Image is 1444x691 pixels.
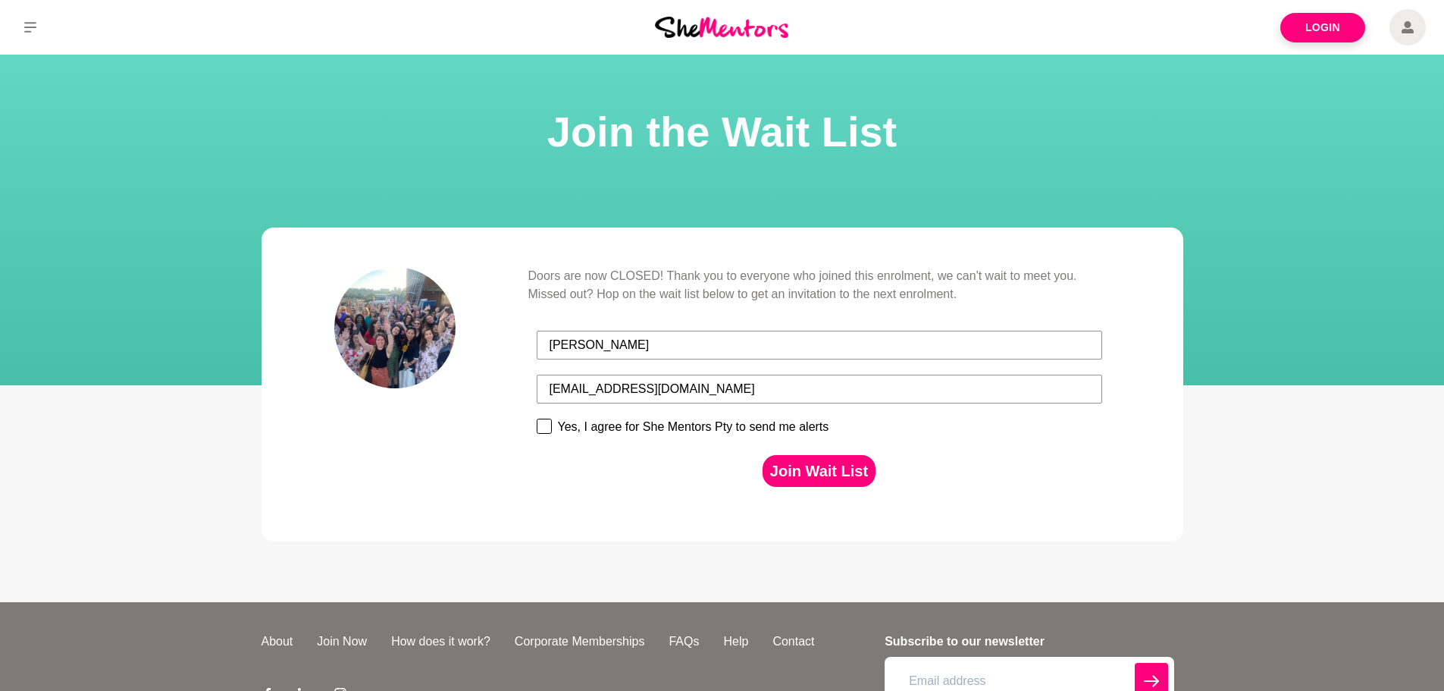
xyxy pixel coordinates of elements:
[503,633,657,651] a: Corporate Memberships
[656,633,711,651] a: FAQs
[379,633,503,651] a: How does it work?
[537,375,1102,404] input: Email
[885,633,1173,651] h4: Subscribe to our newsletter
[760,633,826,651] a: Contact
[558,420,829,434] div: Yes, I agree for She Mentors Pty to send me alerts
[763,455,875,487] button: Join Wait List
[528,267,1110,303] p: Doors are now CLOSED! Thank you to everyone who joined this enrolment, we can't wait to meet you....
[249,633,305,651] a: About
[305,633,379,651] a: Join Now
[537,331,1102,360] input: First Name
[1280,13,1365,42] a: Login
[18,103,1426,161] h1: Join the Wait List
[655,17,788,37] img: She Mentors Logo
[711,633,760,651] a: Help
